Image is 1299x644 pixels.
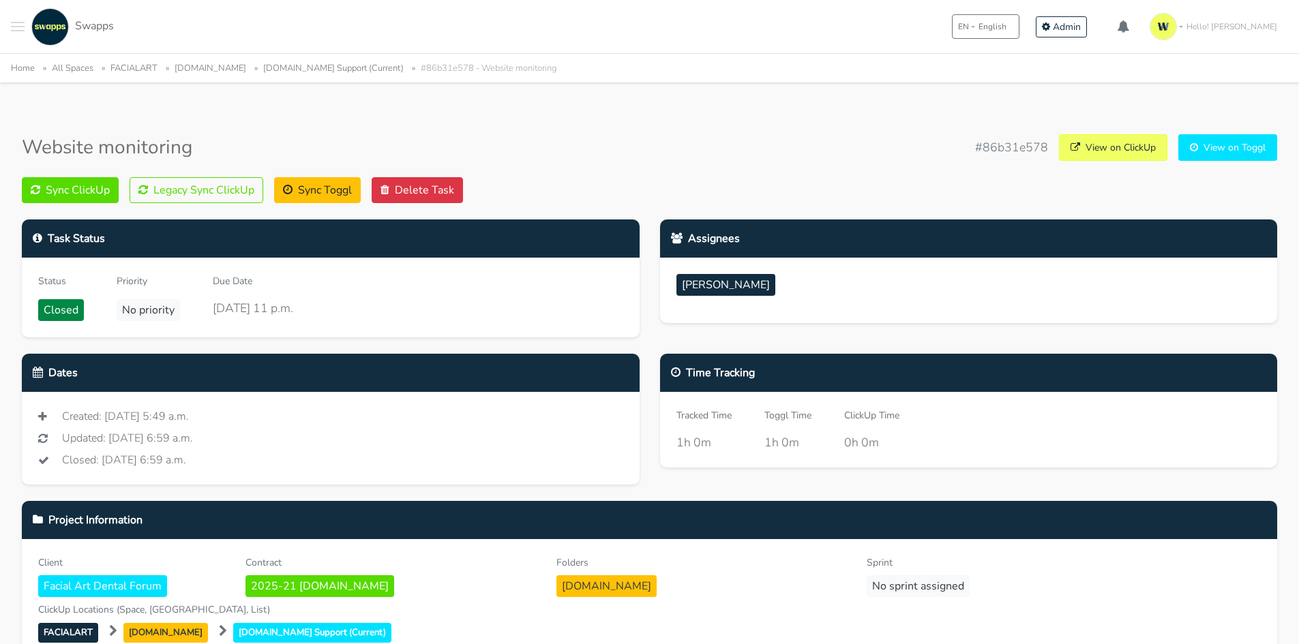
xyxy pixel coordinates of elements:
[233,623,391,643] span: [DOMAIN_NAME] Support (Current)
[175,62,246,74] a: [DOMAIN_NAME]
[233,623,397,639] a: [DOMAIN_NAME] Support (Current)
[844,408,899,423] div: ClickUp Time
[1053,20,1081,33] span: Admin
[975,138,1048,156] span: #86b31e578
[764,433,811,451] div: 1h 0m
[245,555,536,570] div: Contract
[676,274,775,296] span: [PERSON_NAME]
[38,555,225,570] div: Client
[117,299,180,321] span: No priority
[130,177,263,203] button: Legacy Sync ClickUp
[867,575,970,597] span: No sprint assigned
[406,61,557,76] li: #86b31e578 - Website monitoring
[38,623,106,639] a: FACIALART
[110,62,158,74] a: FACIALART
[38,299,84,321] span: Closed
[31,8,69,46] img: swapps-linkedin-v2.jpg
[213,274,293,288] div: Due Date
[979,20,1006,33] span: English
[245,577,400,594] a: 2025-21 [DOMAIN_NAME]
[22,219,640,258] div: Task Status
[22,177,119,203] button: Sync ClickUp
[1178,134,1277,161] a: View on Toggl
[245,575,394,597] span: 2025-21 [DOMAIN_NAME]
[22,136,192,159] h3: Website monitoring
[764,408,811,423] div: Toggl Time
[660,354,1278,392] div: Time Tracking
[372,177,463,203] button: Delete Task
[38,577,173,594] a: Facial Art Dental Forum
[11,8,25,46] button: Toggle navigation menu
[676,274,781,301] a: [PERSON_NAME]
[28,8,114,46] a: Swapps
[62,452,186,468] span: Closed: [DATE] 6:59 a.m.
[22,501,1277,539] div: Project Information
[1150,13,1177,40] img: isotipo-3-3e143c57.png
[75,18,114,33] span: Swapps
[274,177,361,203] button: Sync Toggl
[1144,7,1288,46] a: Hello! [PERSON_NAME]
[1186,20,1277,33] span: Hello! [PERSON_NAME]
[844,433,899,451] div: 0h 0m
[38,274,84,288] div: Status
[38,602,432,617] div: ClickUp Locations (Space, [GEOGRAPHIC_DATA], List)
[38,623,98,643] span: FACIALART
[263,62,404,74] a: [DOMAIN_NAME] Support (Current)
[676,433,732,451] div: 1h 0m
[22,354,640,392] div: Dates
[556,555,847,570] div: Folders
[952,14,1019,39] button: ENEnglish
[1036,16,1087,37] a: Admin
[123,623,208,643] span: [DOMAIN_NAME]
[38,575,167,597] span: Facial Art Dental Forum
[117,274,180,288] div: Priority
[676,408,732,423] div: Tracked Time
[11,62,35,74] a: Home
[1059,134,1167,161] a: View on ClickUp
[213,299,293,317] div: [DATE] 11 p.m.
[867,555,1157,570] div: Sprint
[123,623,216,639] a: [DOMAIN_NAME]
[52,62,93,74] a: All Spaces
[62,408,189,425] span: Created: [DATE] 5:49 a.m.
[556,577,662,594] a: [DOMAIN_NAME]
[62,430,193,446] span: Updated: [DATE] 6:59 a.m.
[660,219,1278,258] div: Assignees
[556,575,657,597] span: [DOMAIN_NAME]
